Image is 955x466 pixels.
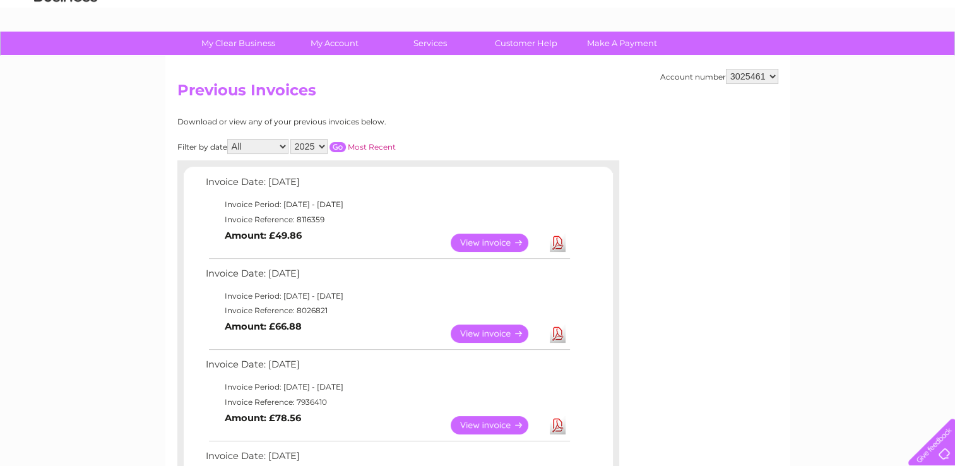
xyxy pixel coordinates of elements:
td: Invoice Reference: 8026821 [203,303,572,318]
a: Customer Help [474,32,578,55]
a: Services [378,32,482,55]
a: Contact [871,54,902,63]
td: Invoice Reference: 7936410 [203,395,572,410]
a: Log out [913,54,943,63]
b: Amount: £78.56 [225,412,301,424]
img: logo.png [33,33,98,71]
div: Download or view any of your previous invoices below. [177,117,509,126]
b: Amount: £49.86 [225,230,302,241]
a: My Clear Business [186,32,290,55]
td: Invoice Reference: 8116359 [203,212,572,227]
td: Invoice Date: [DATE] [203,265,572,289]
a: 0333 014 3131 [717,6,804,22]
a: Download [550,416,566,434]
div: Account number [660,69,778,84]
a: Download [550,234,566,252]
td: Invoice Period: [DATE] - [DATE] [203,289,572,304]
td: Invoice Date: [DATE] [203,356,572,379]
a: Make A Payment [570,32,674,55]
a: View [451,234,543,252]
div: Clear Business is a trading name of Verastar Limited (registered in [GEOGRAPHIC_DATA] No. 3667643... [180,7,776,61]
a: View [451,416,543,434]
a: View [451,325,543,343]
td: Invoice Period: [DATE] - [DATE] [203,379,572,395]
a: Energy [764,54,792,63]
a: Blog [845,54,863,63]
td: Invoice Period: [DATE] - [DATE] [203,197,572,212]
td: Invoice Date: [DATE] [203,174,572,197]
a: Water [733,54,757,63]
div: Filter by date [177,139,509,154]
a: Download [550,325,566,343]
a: Most Recent [348,142,396,152]
h2: Previous Invoices [177,81,778,105]
b: Amount: £66.88 [225,321,302,332]
a: My Account [282,32,386,55]
a: Telecoms [800,54,838,63]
